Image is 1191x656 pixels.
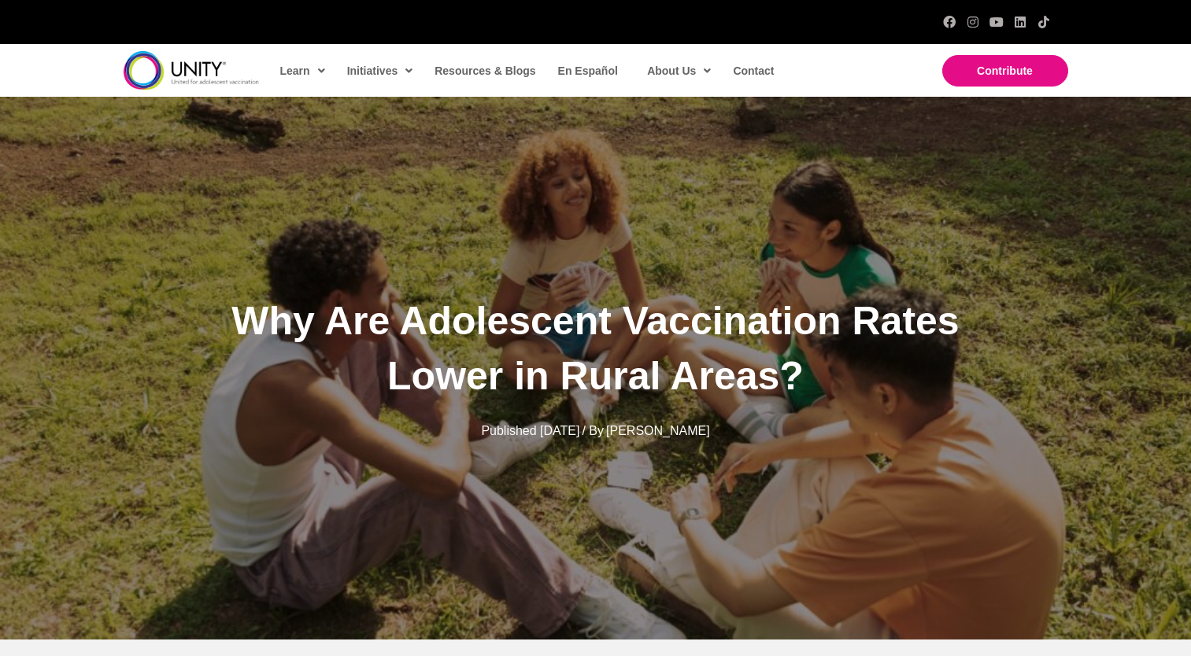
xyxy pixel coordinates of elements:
[582,424,604,437] span: / By
[558,64,618,77] span: En Español
[1014,16,1026,28] a: LinkedIn
[943,16,956,28] a: Facebook
[280,59,325,83] span: Learn
[977,64,1033,77] span: Contribute
[550,53,624,89] a: En Español
[967,16,979,28] a: Instagram
[1038,16,1050,28] a: TikTok
[347,59,413,83] span: Initiatives
[639,53,717,89] a: About Us
[733,64,774,77] span: Contact
[231,299,959,398] span: Why Are Adolescent Vaccination Rates Lower in Rural Areas?
[647,59,711,83] span: About Us
[942,55,1068,87] a: Contribute
[481,424,579,437] span: Published [DATE]
[427,53,542,89] a: Resources & Blogs
[124,51,259,90] img: unity-logo-dark
[990,16,1003,28] a: YouTube
[606,424,710,437] span: [PERSON_NAME]
[435,64,535,77] span: Resources & Blogs
[725,53,780,89] a: Contact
